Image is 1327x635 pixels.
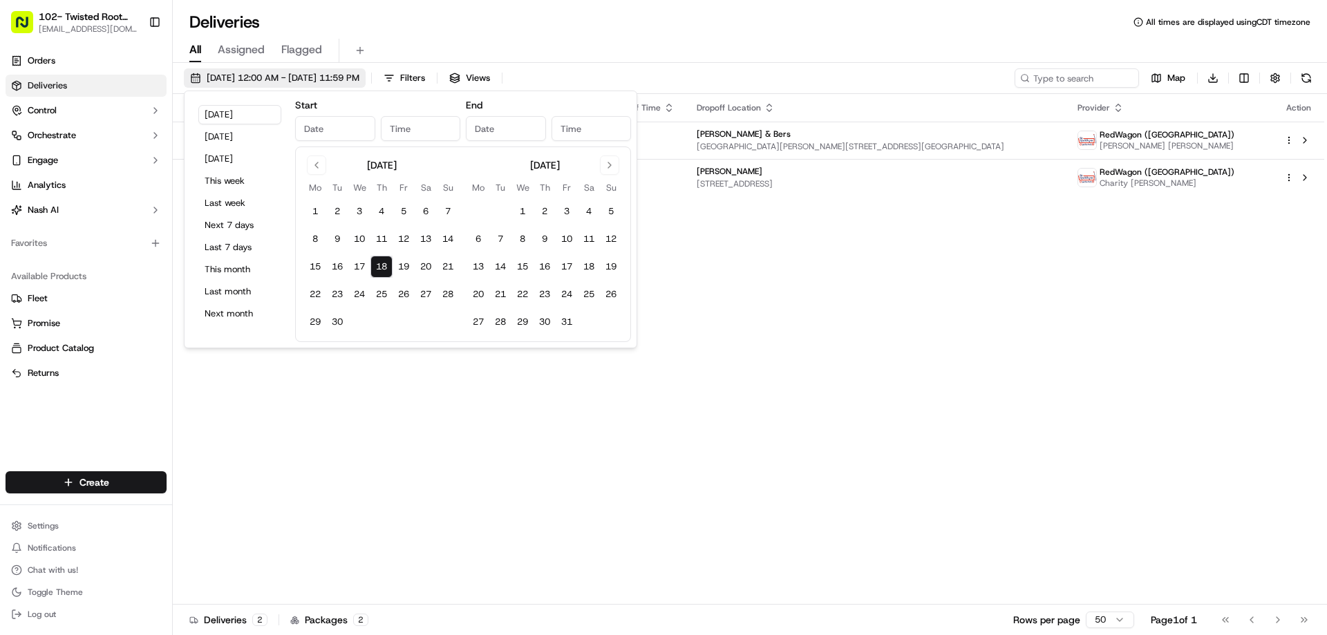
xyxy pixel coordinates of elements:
[437,180,459,195] th: Sunday
[189,613,267,627] div: Deliveries
[467,228,489,250] button: 6
[511,311,534,333] button: 29
[11,367,161,379] a: Returns
[6,582,167,602] button: Toggle Theme
[304,180,326,195] th: Monday
[28,609,56,620] span: Log out
[198,216,281,235] button: Next 7 days
[28,292,48,305] span: Fleet
[11,317,161,330] a: Promise
[1100,167,1234,178] span: RedWagon ([GEOGRAPHIC_DATA])
[467,180,489,195] th: Monday
[6,149,167,171] button: Engage
[6,560,167,580] button: Chat with us!
[489,180,511,195] th: Tuesday
[295,99,317,111] label: Start
[393,228,415,250] button: 12
[489,228,511,250] button: 7
[415,200,437,222] button: 6
[28,542,76,553] span: Notifications
[28,129,76,142] span: Orchestrate
[466,116,546,141] input: Date
[578,256,600,278] button: 18
[511,180,534,195] th: Wednesday
[6,337,167,359] button: Product Catalog
[600,256,622,278] button: 19
[415,228,437,250] button: 13
[393,283,415,305] button: 26
[511,228,534,250] button: 8
[534,256,556,278] button: 16
[326,256,348,278] button: 16
[6,312,167,334] button: Promise
[326,180,348,195] th: Tuesday
[437,283,459,305] button: 28
[1013,613,1080,627] p: Rows per page
[511,283,534,305] button: 22
[28,79,67,92] span: Deliveries
[281,41,322,58] span: Flagged
[370,283,393,305] button: 25
[326,200,348,222] button: 2
[6,287,167,310] button: Fleet
[1078,169,1096,187] img: time_to_eat_nevada_logo
[198,238,281,257] button: Last 7 days
[1297,68,1316,88] button: Refresh
[370,228,393,250] button: 11
[534,283,556,305] button: 23
[348,256,370,278] button: 17
[307,155,326,175] button: Go to previous month
[326,311,348,333] button: 30
[370,180,393,195] th: Thursday
[578,228,600,250] button: 11
[556,228,578,250] button: 10
[400,72,425,84] span: Filters
[6,471,167,493] button: Create
[28,342,94,354] span: Product Catalog
[28,104,57,117] span: Control
[28,204,59,216] span: Nash AI
[198,127,281,146] button: [DATE]
[600,228,622,250] button: 12
[578,200,600,222] button: 4
[28,367,59,379] span: Returns
[348,228,370,250] button: 10
[1284,102,1313,113] div: Action
[467,256,489,278] button: 13
[381,116,461,141] input: Time
[534,180,556,195] th: Thursday
[1078,131,1096,149] img: time_to_eat_nevada_logo
[556,311,578,333] button: 31
[189,11,260,33] h1: Deliveries
[1167,72,1185,84] span: Map
[6,362,167,384] button: Returns
[393,180,415,195] th: Friday
[189,41,201,58] span: All
[304,283,326,305] button: 22
[1146,17,1310,28] span: All times are displayed using CDT timezone
[39,10,138,23] button: 102- Twisted Root Burger - Deep Ellum
[552,116,632,141] input: Time
[489,256,511,278] button: 14
[198,105,281,124] button: [DATE]
[6,605,167,624] button: Log out
[6,50,167,72] a: Orders
[437,200,459,222] button: 7
[697,102,761,113] span: Dropoff Location
[11,292,161,305] a: Fleet
[304,311,326,333] button: 29
[534,200,556,222] button: 2
[28,179,66,191] span: Analytics
[534,311,556,333] button: 30
[218,41,265,58] span: Assigned
[198,149,281,169] button: [DATE]
[28,587,83,598] span: Toggle Theme
[6,124,167,146] button: Orchestrate
[6,174,167,196] a: Analytics
[198,260,281,279] button: This month
[348,283,370,305] button: 24
[393,200,415,222] button: 5
[6,6,143,39] button: 102- Twisted Root Burger - Deep Ellum[EMAIL_ADDRESS][DOMAIN_NAME]
[28,154,58,167] span: Engage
